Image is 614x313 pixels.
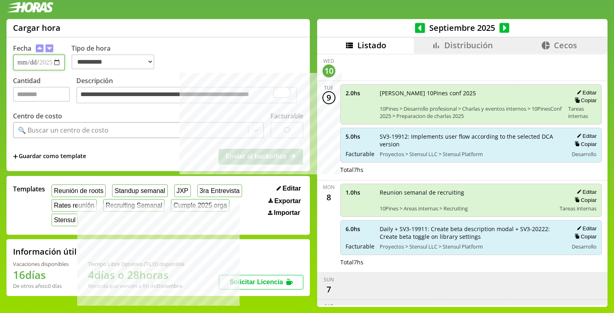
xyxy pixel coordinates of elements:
label: Centro de costo [13,111,62,120]
span: + [13,152,18,161]
span: 5.0 hs [346,133,374,140]
label: Fecha [13,44,31,53]
span: 1.0 hs [346,189,374,196]
span: 2.0 hs [346,89,374,97]
div: 7 [322,283,335,296]
h2: Información útil [13,246,77,257]
span: Daily + SV3-19911: Create beta description modal + SV3-20222: Create beta toggle on library settings [380,225,563,240]
span: Reunion semanal de recruiting [380,189,554,196]
span: Facturable [346,150,374,158]
span: Cecos [554,40,577,51]
span: SV3-19912: Implements user flow according to the selected DCA version [380,133,563,148]
label: Descripción [76,76,303,106]
span: Listado [357,40,386,51]
button: Reunión de roots [52,184,106,197]
span: Proyectos > Stensul LLC > Stensul Platform [380,150,563,158]
button: Copiar [572,97,597,104]
div: Tiempo Libre Optativo (TiLO) disponible [88,260,184,268]
button: Cumple 2025 orga [171,199,229,212]
button: Standup semanal [112,184,167,197]
div: 9 [322,91,335,104]
h1: 16 días [13,268,69,282]
label: Facturable [270,111,303,120]
div: Total 7 hs [340,258,602,266]
div: Sat [324,303,333,310]
span: 10Pines > Areas internas > Recruiting [380,205,554,212]
span: 10Pines > Desarrollo profesional > Charlas y eventos internos > 10PinesConf 2025 > Preparacion de... [380,105,563,120]
div: Total 7 hs [340,166,602,174]
span: Templates [13,184,45,193]
div: De otros años: 0 días [13,282,69,289]
button: Copiar [572,233,597,240]
button: Editar [274,184,303,193]
span: Desarrollo [572,243,597,250]
span: Distribución [444,40,493,51]
div: Tue [324,84,333,91]
button: Rates reunión [52,199,97,212]
div: 🔍 Buscar un centro de costo [18,126,108,135]
b: Diciembre [156,282,182,289]
textarea: To enrich screen reader interactions, please activate Accessibility in Grammarly extension settings [76,87,297,104]
div: Vacaciones disponibles [13,260,69,268]
button: Stensul [52,214,78,226]
span: 6.0 hs [346,225,374,233]
button: Copiar [572,197,597,204]
div: 10 [322,64,335,77]
button: Editar [574,133,597,139]
span: Proyectos > Stensul LLC > Stensul Platform [380,243,563,250]
div: 8 [322,191,335,204]
button: Copiar [572,141,597,148]
button: Editar [574,189,597,195]
button: 3ra Entrevista [197,184,242,197]
span: Desarrollo [572,150,597,158]
div: scrollable content [317,54,608,306]
span: Facturable [346,242,374,250]
span: [PERSON_NAME] 10Pines conf 2025 [380,89,563,97]
span: Solicitar Licencia [229,279,283,285]
button: Editar [574,89,597,96]
div: Wed [323,58,334,64]
div: Recordá que vencen a fin de [88,282,184,289]
h1: Cargar hora [13,22,61,33]
input: Cantidad [13,87,70,102]
span: +Guardar como template [13,152,86,161]
h1: 4 días o 28 horas [88,268,184,282]
span: Editar [283,185,301,192]
select: Tipo de hora [71,54,154,69]
button: Editar [574,225,597,232]
button: JXP [174,184,191,197]
label: Tipo de hora [71,44,161,71]
div: Mon [323,184,335,191]
span: Exportar [274,197,301,205]
span: Importar [274,209,300,217]
span: Septiembre 2025 [425,22,499,33]
div: Sun [324,276,334,283]
button: Exportar [266,197,303,205]
span: Tareas internas [568,105,597,120]
img: logotipo [6,2,54,13]
button: Recruiting Semanal [103,199,164,212]
span: Tareas internas [560,205,597,212]
label: Cantidad [13,76,76,106]
button: Solicitar Licencia [219,275,303,289]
